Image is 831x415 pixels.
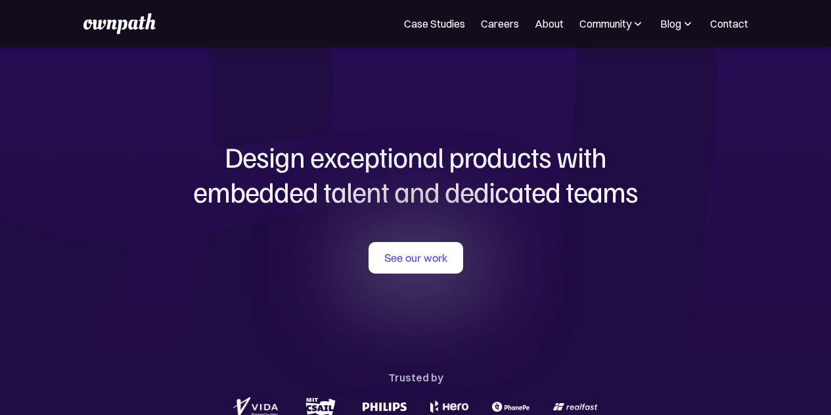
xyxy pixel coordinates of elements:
a: Case Studies [404,16,465,32]
a: About [535,16,564,32]
a: Contact [710,16,748,32]
div: Blog [660,16,681,32]
div: Trusted by [388,368,443,387]
a: Careers [481,16,519,32]
h1: Design exceptional products with embedded talent and dedicated teams [101,139,731,209]
div: Community [579,16,631,32]
a: See our work [369,242,463,274]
